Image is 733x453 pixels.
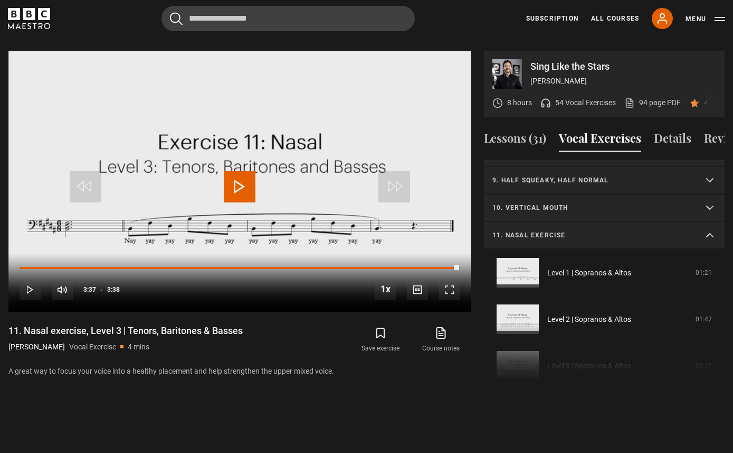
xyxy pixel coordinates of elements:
[492,175,691,185] p: 9. Half squeaky, half normal
[526,14,578,23] a: Subscription
[8,8,50,29] svg: BBC Maestro
[547,267,631,279] a: Level 1 | Sopranos & Altos
[20,267,460,269] div: Progress Bar
[20,279,41,300] button: Play
[100,286,103,293] span: -
[530,76,716,87] p: [PERSON_NAME]
[484,167,725,195] summary: 9. Half squeaky, half normal
[530,62,716,71] p: Sing Like the Stars
[375,279,396,300] button: Playback Rate
[83,280,96,299] span: 3:37
[128,341,149,353] p: 4 mins
[484,195,725,222] summary: 10. Vertical mouth
[8,366,471,377] p: A great way to focus your voice into a healthy placement and help strengthen the upper mixed voice.
[411,325,471,355] a: Course notes
[555,97,616,108] p: 54 Vocal Exercises
[107,280,120,299] span: 3:38
[591,14,639,23] a: All Courses
[654,130,691,152] button: Details
[170,12,183,25] button: Submit the search query
[559,130,641,152] button: Vocal Exercises
[407,279,428,300] button: Captions
[52,279,73,300] button: Mute
[492,203,691,212] p: 10. Vertical mouth
[547,314,631,325] a: Level 2 | Sopranos & Altos
[69,341,116,353] p: Vocal Exercise
[8,341,65,353] p: [PERSON_NAME]
[484,130,546,152] button: Lessons (31)
[492,230,691,240] p: 11. Nasal exercise
[439,279,460,300] button: Fullscreen
[161,6,415,31] input: Search
[350,325,411,355] button: Save exercise
[686,14,725,24] button: Toggle navigation
[624,97,681,108] a: 94 page PDF
[507,97,532,108] p: 8 hours
[484,222,725,249] summary: 11. Nasal exercise
[8,325,243,337] h1: 11. Nasal exercise, Level 3 | Tenors, Baritones & Basses
[8,51,471,311] video-js: Video Player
